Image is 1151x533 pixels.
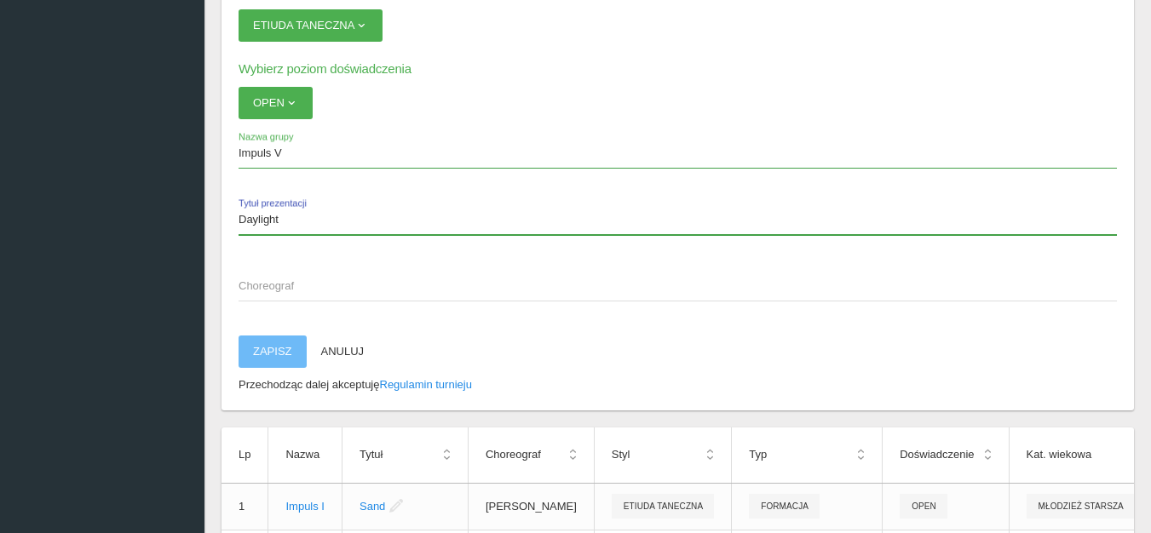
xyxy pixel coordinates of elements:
[239,136,1117,169] input: Nazwa grupy
[468,483,594,530] td: [PERSON_NAME]
[222,483,268,530] td: 1
[239,203,1117,235] input: Tytuł prezentacji
[285,498,325,515] div: Impuls I
[883,427,1009,483] th: Doświadczenie
[222,427,268,483] th: Lp
[239,376,1117,393] p: Przechodząc dalej akceptuję
[239,335,307,368] button: Zapisz
[612,494,714,519] span: Etiuda Taneczna
[342,427,468,483] th: Tytuł
[239,59,1117,78] h6: Wybierz poziom doświadczenia
[360,500,385,513] a: Sand
[1027,494,1135,519] span: Młodzież starsza
[749,494,820,519] span: Formacja
[239,9,383,42] button: Etiuda Taneczna
[732,427,883,483] th: Typ
[468,427,594,483] th: Choreograf
[239,278,1100,295] span: Choreograf
[900,494,947,519] span: Open
[380,378,472,391] a: Regulamin turnieju
[307,335,379,368] button: Anuluj
[239,87,313,119] button: Open
[594,427,731,483] th: Styl
[268,427,342,483] th: Nazwa
[239,269,1117,301] input: Choreograf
